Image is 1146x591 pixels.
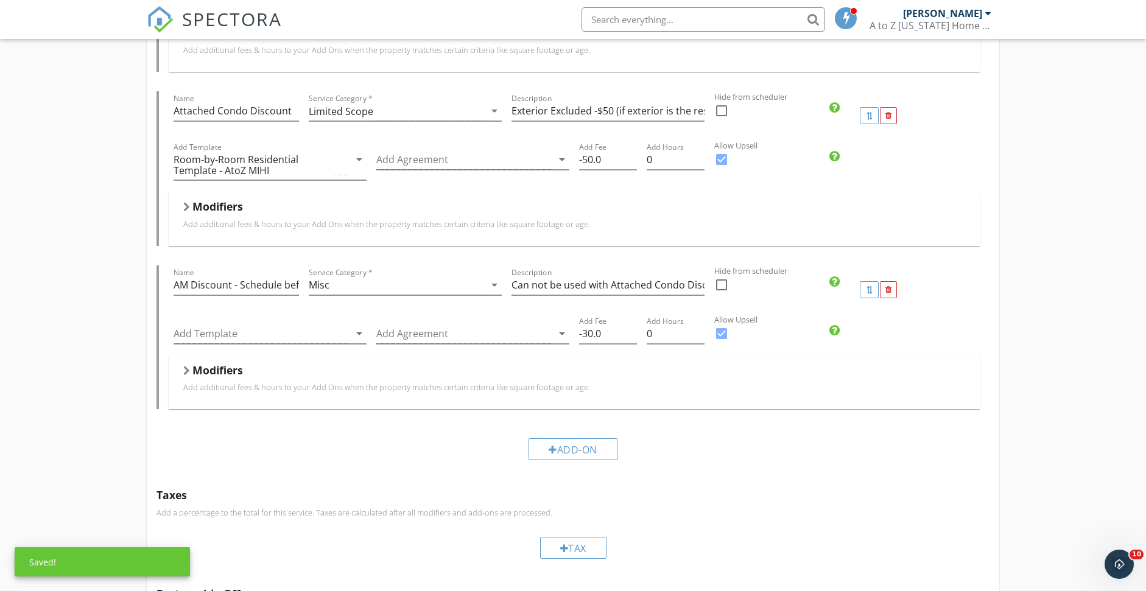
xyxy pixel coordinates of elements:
div: Room-by-Room Residential Template - AtoZ MIHI [174,154,332,176]
span: SPECTORA [182,6,282,32]
h5: Taxes [156,489,990,501]
div: [PERSON_NAME] [903,7,982,19]
a: SPECTORA [147,16,282,42]
i: arrow_drop_down [352,326,367,341]
input: Description [511,275,705,295]
input: Name [174,275,299,295]
label: Allow Upsell [714,314,1091,326]
h5: Modifiers [192,200,243,212]
img: The Best Home Inspection Software - Spectora [147,6,174,33]
div: Tax [540,537,606,559]
p: Add additional fees & hours to your Add Ons when the property matches certain criteria like squar... [183,382,965,392]
div: Add-On [529,438,617,460]
i: arrow_drop_down [555,326,569,341]
input: Add Hours [647,324,705,344]
input: Description [511,101,705,121]
iframe: Intercom live chat [1105,550,1134,579]
i: arrow_drop_down [487,103,502,118]
span: 10 [1130,550,1144,559]
label: Allow Upsell [714,140,1091,152]
input: Add Fee [579,150,637,170]
div: Misc [309,279,329,290]
i: arrow_drop_down [487,278,502,292]
div: Limited Scope [309,106,373,117]
label: Hide from scheduler [714,91,1091,103]
i: arrow_drop_down [555,152,569,167]
label: Hide from scheduler [714,265,1091,277]
i: arrow_drop_down [352,152,367,167]
div: Saved! [15,547,190,576]
p: Add additional fees & hours to your Add Ons when the property matches certain criteria like squar... [183,45,965,55]
h5: Modifiers [192,364,243,376]
input: Name [174,101,299,121]
p: Add a percentage to the total for this service. Taxes are calculated after all modifiers and add-... [156,508,990,517]
div: A to Z Michigan Home Inspection [870,19,991,32]
input: Add Hours [647,150,705,170]
input: Add Fee [579,324,637,344]
p: Add additional fees & hours to your Add Ons when the property matches certain criteria like squar... [183,219,965,229]
input: Search everything... [582,7,825,32]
